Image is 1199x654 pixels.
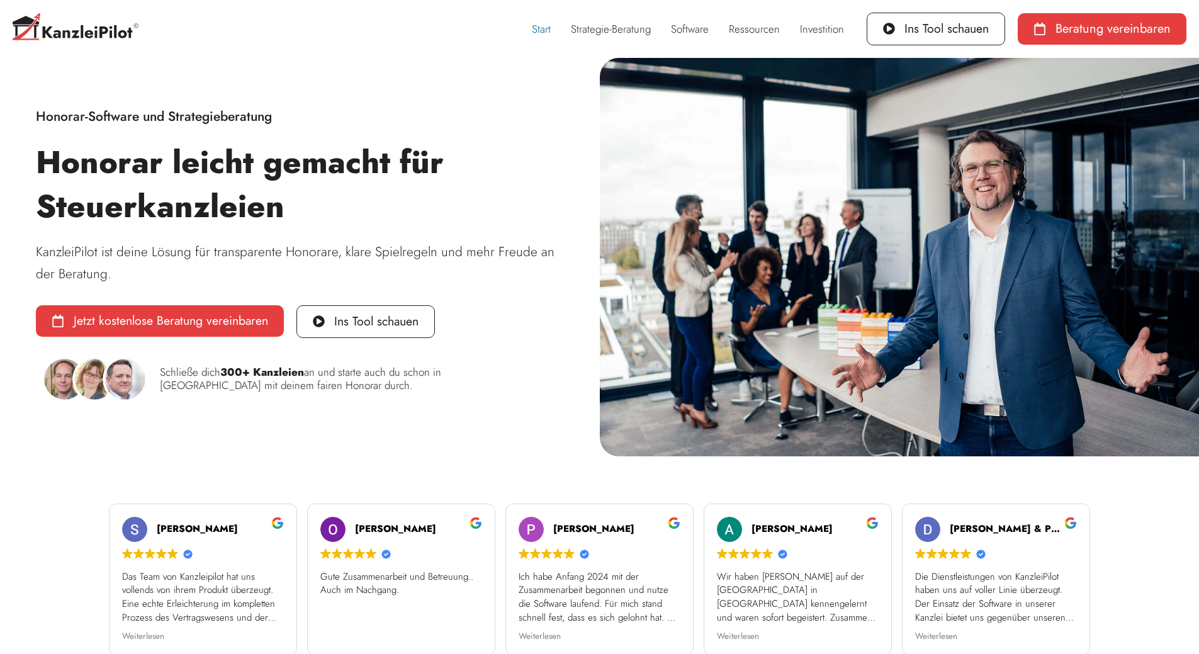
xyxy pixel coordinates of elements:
[334,315,419,328] span: Ins Tool schauen
[915,548,926,559] img: Google
[904,23,989,35] span: Ins Tool schauen
[36,305,284,337] a: Jetzt kostenlose Beratung vereinbaren
[122,517,147,542] img: Sven Kamchen profile picture
[355,522,482,536] div: [PERSON_NAME]
[915,570,1077,625] div: Die Dienstleistungen von KanzleiPilot haben uns auf voller Linie überzeugt. Der Einsatz der Softw...
[36,140,563,228] h1: Honorar leicht gemacht für Steuerkanzleien
[717,570,879,625] div: Wir haben [PERSON_NAME] auf der [GEOGRAPHIC_DATA] in [GEOGRAPHIC_DATA] kennengelernt und waren so...
[717,548,728,559] img: Google
[354,548,365,559] img: Google
[519,570,680,625] div: Ich habe Anfang 2024 mit der Zusammenarbeit begonnen und nutze die Software laufend. Für mich sta...
[926,548,937,559] img: Google
[751,522,879,536] div: [PERSON_NAME]
[522,14,854,43] nav: Menü
[145,548,155,559] img: Google
[915,631,957,643] span: Weiterlesen
[36,107,272,126] span: Honorar-Software und Strategieberatung
[938,548,949,559] img: Google
[133,548,144,559] img: Google
[343,548,354,559] img: Google
[949,548,960,559] img: Google
[762,548,773,559] img: Google
[160,366,466,392] p: Schließe dich an und starte auch du schon in [GEOGRAPHIC_DATA] mit deinem fairen Honorar durch.
[553,548,563,559] img: Google
[366,548,376,559] img: Google
[13,13,138,44] img: Kanzleipilot-Logo-C
[36,241,563,285] p: KanzleiPilot ist deine Lösung für transparente Honorare, klare Spielregeln und mehr Freude an der...
[950,522,1077,536] div: [PERSON_NAME] & Partner mbB Steuerberatungsgesellschaft
[661,14,719,43] a: Software
[122,548,133,559] img: Google
[519,631,561,643] span: Weiterlesen
[717,631,759,643] span: Weiterlesen
[332,548,342,559] img: Google
[541,548,552,559] img: Google
[74,315,268,327] span: Jetzt kostenlose Beratung vereinbaren
[122,631,164,643] span: Weiterlesen
[519,548,529,559] img: Google
[719,14,790,43] a: Ressourcen
[915,517,940,542] img: Diekmann & Partner mbB Steuerberatungsgesellschaft profile picture
[167,548,178,559] img: Google
[751,548,762,559] img: Google
[122,570,284,625] div: Das Team von Kanzleipilot hat uns vollends von ihrem Produkt überzeugt. Eine echte Erleichterung ...
[1018,13,1186,45] a: Beratung vereinbaren
[960,548,971,559] img: Google
[717,517,742,542] img: Andrea Wilhelm profile picture
[320,517,346,542] img: Oliver Fuchs profile picture
[553,522,680,536] div: [PERSON_NAME]
[561,14,661,43] a: Strategie-Beratung
[740,548,750,559] img: Google
[253,364,304,380] b: Kanzleien
[220,364,250,380] b: 300+
[728,548,739,559] img: Google
[157,522,284,536] div: [PERSON_NAME]
[564,548,575,559] img: Google
[320,570,482,625] div: Gute Zusammenarbeit und Betreuung.. Auch im Nachgang.
[519,517,544,542] img: Pia Peschel profile picture
[530,548,541,559] img: Google
[522,14,561,43] a: Start
[296,305,436,338] a: Ins Tool schauen
[320,548,331,559] img: Google
[867,13,1006,45] a: Ins Tool schauen
[156,548,167,559] img: Google
[790,14,854,43] a: Investition
[1055,23,1171,35] span: Beratung vereinbaren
